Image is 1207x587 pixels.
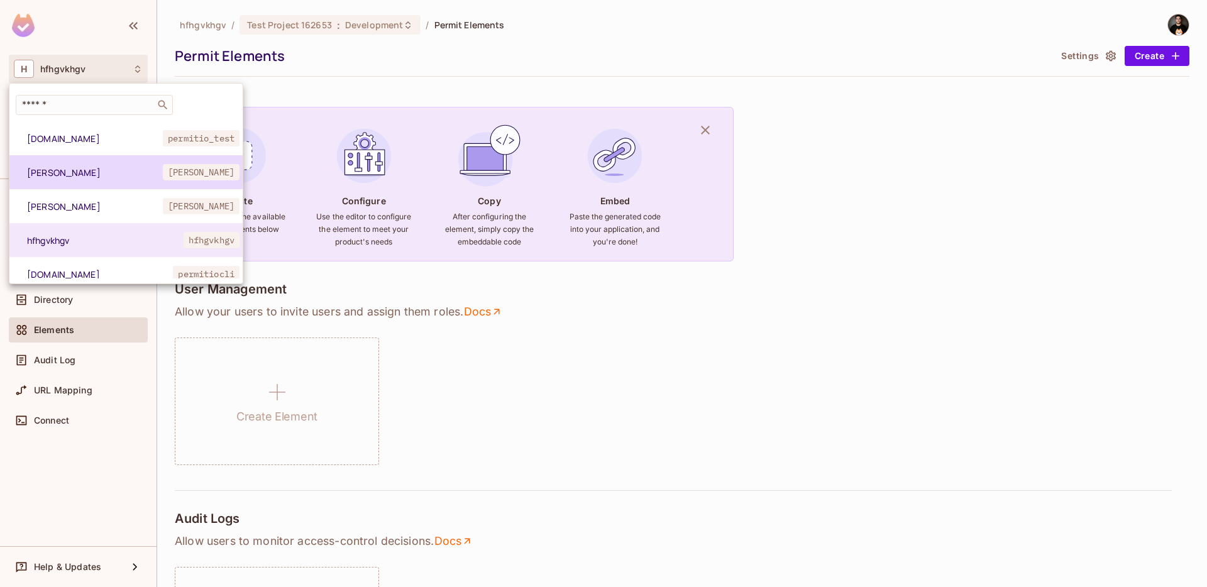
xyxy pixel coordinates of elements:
span: hfhgvkhgv [184,232,240,248]
span: [DOMAIN_NAME] [27,133,163,145]
span: [PERSON_NAME] [163,164,240,180]
span: permitiocli [173,266,240,282]
span: [PERSON_NAME] [163,198,240,214]
span: [DOMAIN_NAME] [27,268,173,280]
span: [PERSON_NAME] [27,200,163,212]
span: [PERSON_NAME] [27,167,163,178]
span: permitio_test [163,130,240,146]
span: hfhgvkhgv [27,234,184,246]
